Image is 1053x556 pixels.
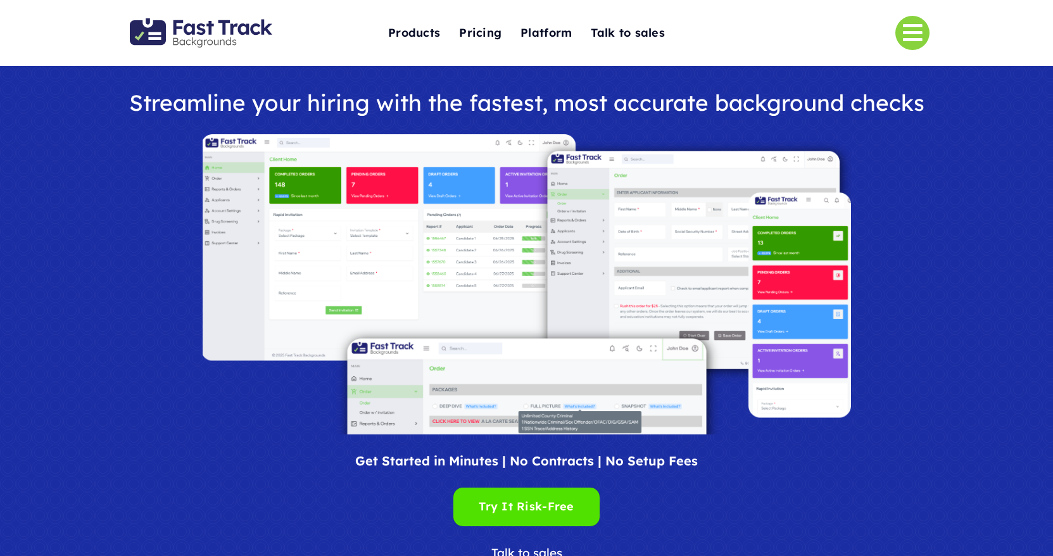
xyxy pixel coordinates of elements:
[130,17,272,30] a: Fast Track Backgrounds Logo
[325,1,728,65] nav: One Page
[895,16,930,50] a: Link to #
[591,23,665,43] span: Talk to sales
[520,23,572,43] span: Platform
[459,23,501,43] span: Pricing
[388,23,440,43] span: Products
[479,497,574,517] span: Try It Risk-Free
[453,488,599,526] a: Try It Risk-Free
[355,453,698,469] span: Get Started in Minutes | No Contracts | No Setup Fees
[591,20,665,47] a: Talk to sales
[459,20,501,47] a: Pricing
[520,20,572,47] a: Platform
[203,134,851,434] img: Fast Track Backgrounds Platform
[130,18,272,47] img: Fast Track Backgrounds Logo
[115,91,938,115] h1: Streamline your hiring with the fastest, most accurate background checks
